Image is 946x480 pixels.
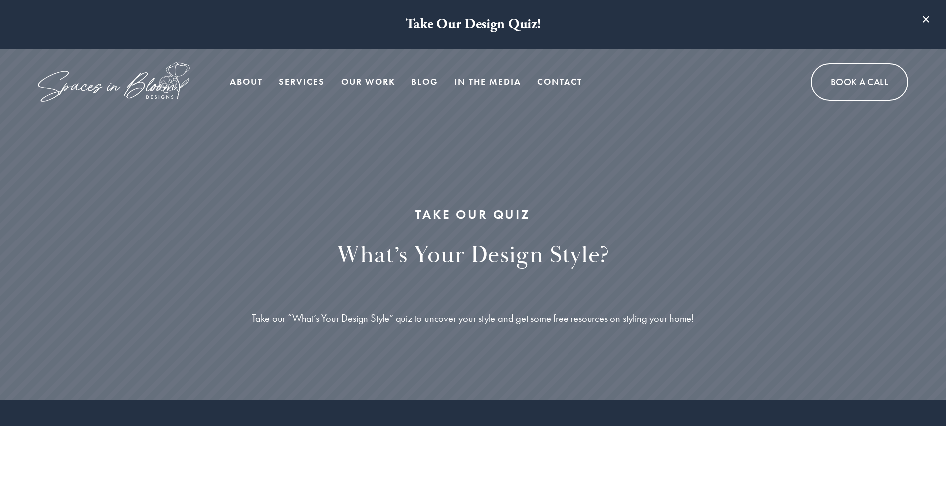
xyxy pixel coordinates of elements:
span: Services [279,73,325,91]
h2: What’s Your Design Style? [174,240,772,271]
h1: TAKE OUR QUIZ [174,206,772,224]
a: In the Media [454,72,521,92]
a: folder dropdown [279,72,325,92]
a: Book A Call [811,63,908,101]
img: Spaces in Bloom Designs [38,62,190,102]
a: About [230,72,263,92]
a: Contact [537,72,582,92]
a: Our Work [341,72,395,92]
a: Blog [411,72,438,92]
p: Take our “What’s Your Design Style” quiz to uncover your style and get some free resources on sty... [224,309,723,328]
